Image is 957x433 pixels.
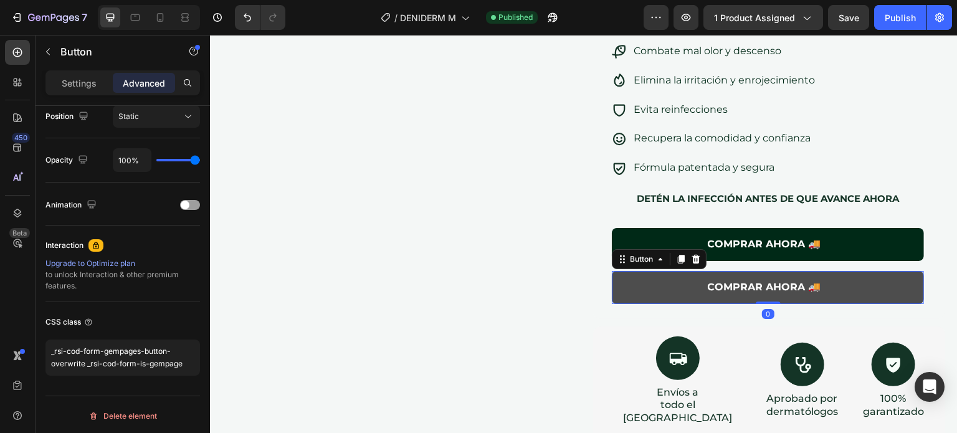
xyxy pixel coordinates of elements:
[498,201,611,219] div: Rich Text Editor. Editing area: main
[653,358,714,371] p: 100%
[885,11,916,24] div: Publish
[498,244,611,262] p: COMPRAR AHORA 🚚
[9,228,30,238] div: Beta
[113,105,200,128] button: Static
[60,44,166,59] p: Button
[404,364,531,390] p: todo el [GEOGRAPHIC_DATA]
[210,35,957,433] iframe: Design area
[45,316,93,328] div: CSS class
[400,11,456,24] span: DENIDERM M
[45,258,200,292] div: to unlock Interaction & other premium features.
[402,193,714,226] button: <p>COMPRAR AHORA 🚚</p>
[552,274,564,284] div: 0
[424,124,605,142] p: Fórmula patentada y segura
[703,5,823,30] button: 1 product assigned
[45,406,200,426] button: Delete element
[556,358,628,371] p: Aprobado por
[5,5,93,30] button: 7
[235,5,285,30] div: Undo/Redo
[424,66,605,84] p: Evita reinfecciones
[394,11,398,24] span: /
[403,155,713,172] p: Detén la infección antes de que avance AHORA
[118,112,139,121] span: Static
[839,12,859,23] span: Save
[556,371,628,384] p: dermatólogos
[498,201,611,219] p: COMPRAR AHORA 🚚
[424,37,605,55] p: Elimina la irritación y enrojecimiento
[828,5,869,30] button: Save
[62,77,97,90] p: Settings
[874,5,926,30] button: Publish
[498,12,533,23] span: Published
[714,11,795,24] span: 1 product assigned
[45,240,83,251] div: Interaction
[417,219,445,230] div: Button
[424,95,605,113] p: Recupera la comodidad y confianza
[402,236,714,269] button: <p>COMPRAR AHORA 🚚</p>
[404,351,531,364] p: Envíos a
[45,108,91,125] div: Position
[653,371,714,384] p: garantizado
[915,372,945,402] div: Open Intercom Messenger
[88,409,157,424] div: Delete element
[123,77,165,90] p: Advanced
[12,133,30,143] div: 450
[113,149,151,171] input: Auto
[45,258,200,269] div: Upgrade to Optimize plan
[45,152,90,169] div: Opacity
[82,10,87,25] p: 7
[45,197,99,214] div: Animation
